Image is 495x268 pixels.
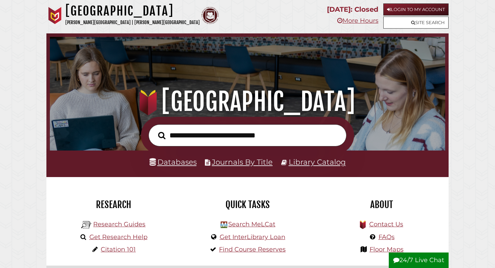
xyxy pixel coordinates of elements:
[289,157,346,166] a: Library Catalog
[219,246,286,253] a: Find Course Reserves
[65,3,200,19] h1: [GEOGRAPHIC_DATA]
[320,199,443,210] h2: About
[337,17,378,24] a: More Hours
[81,220,91,230] img: Hekman Library Logo
[158,131,165,139] i: Search
[186,199,309,210] h2: Quick Tasks
[383,17,449,29] a: Site Search
[150,157,197,166] a: Databases
[57,86,438,117] h1: [GEOGRAPHIC_DATA]
[52,199,175,210] h2: Research
[101,246,136,253] a: Citation 101
[201,7,219,24] img: Calvin Theological Seminary
[378,233,395,241] a: FAQs
[220,233,285,241] a: Get InterLibrary Loan
[155,130,169,141] button: Search
[46,7,64,24] img: Calvin University
[212,157,273,166] a: Journals By Title
[93,220,145,228] a: Research Guides
[327,3,378,16] p: [DATE]: Closed
[221,221,227,228] img: Hekman Library Logo
[89,233,147,241] a: Get Research Help
[228,220,275,228] a: Search MeLCat
[370,246,404,253] a: Floor Maps
[369,220,403,228] a: Contact Us
[65,19,200,27] p: [PERSON_NAME][GEOGRAPHIC_DATA] | [PERSON_NAME][GEOGRAPHIC_DATA]
[383,3,449,16] a: Login to My Account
